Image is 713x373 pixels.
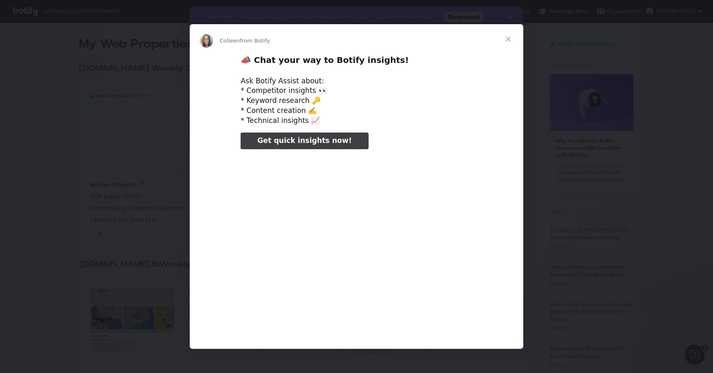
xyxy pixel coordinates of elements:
div: View key metrics directly on your website with our Chrome extension! [13,6,248,14]
span: Colleen [220,38,240,44]
img: Profile image for Colleen [200,34,213,48]
div: Close [318,8,326,13]
span: Close [493,24,523,54]
video: Play video [183,156,530,330]
span: from Botify [240,38,270,44]
div: Ask Botify Assist about: * Competitor insights 👀 * Keyword research 🔑 * Content creation ✍️ * Tec... [241,76,472,126]
a: Download [254,5,294,15]
span: Get quick insights now! [257,136,351,145]
h2: 📣 Chat your way to Botify insights! [241,55,472,70]
a: Get quick insights now! [241,133,368,149]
